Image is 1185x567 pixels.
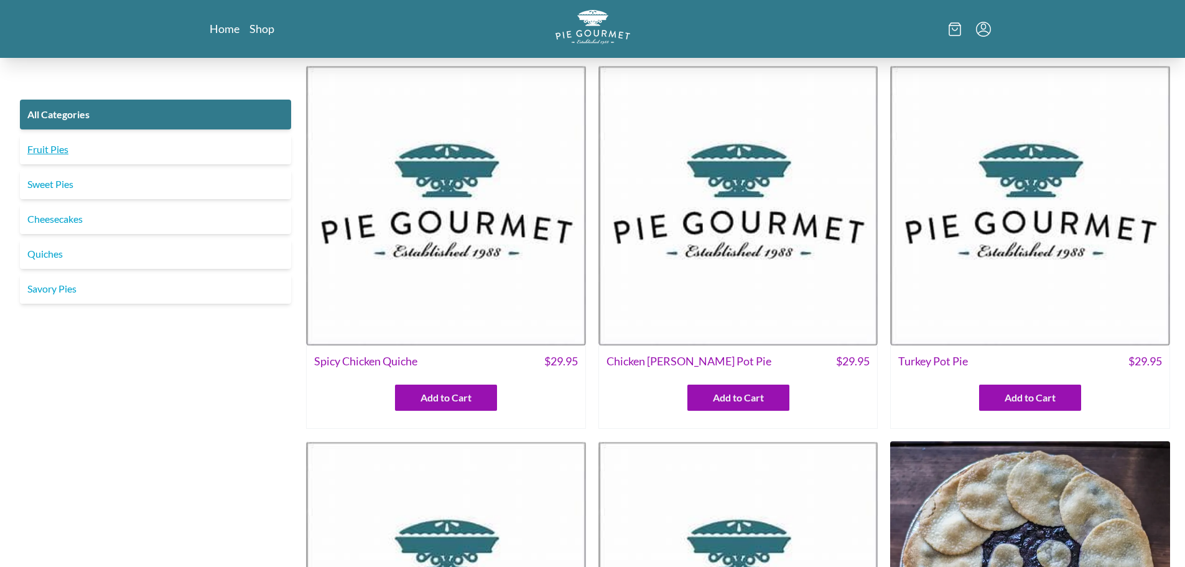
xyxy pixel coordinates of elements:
[249,21,274,36] a: Shop
[544,353,578,370] span: $ 29.95
[20,100,291,129] a: All Categories
[20,169,291,199] a: Sweet Pies
[1005,390,1056,405] span: Add to Cart
[898,353,968,370] span: Turkey Pot Pie
[979,385,1081,411] button: Add to Cart
[1128,353,1162,370] span: $ 29.95
[20,204,291,234] a: Cheesecakes
[598,65,878,345] img: Chicken Curry Pot Pie
[20,274,291,304] a: Savory Pies
[836,353,870,370] span: $ 29.95
[713,390,764,405] span: Add to Cart
[976,22,991,37] button: Menu
[606,353,771,370] span: Chicken [PERSON_NAME] Pot Pie
[210,21,239,36] a: Home
[687,385,789,411] button: Add to Cart
[555,10,630,48] a: Logo
[314,353,417,370] span: Spicy Chicken Quiche
[890,65,1170,345] img: Turkey Pot Pie
[306,65,586,345] img: Spicy Chicken Quiche
[20,239,291,269] a: Quiches
[395,385,497,411] button: Add to Cart
[20,134,291,164] a: Fruit Pies
[421,390,472,405] span: Add to Cart
[555,10,630,44] img: logo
